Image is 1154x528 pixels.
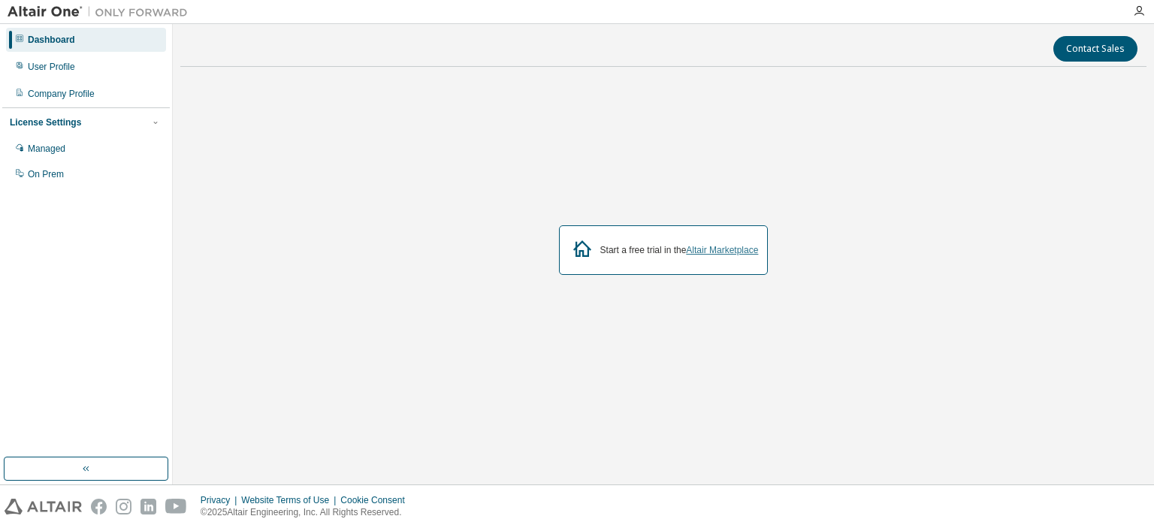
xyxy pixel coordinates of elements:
[686,245,758,255] a: Altair Marketplace
[28,168,64,180] div: On Prem
[28,34,75,46] div: Dashboard
[1053,36,1137,62] button: Contact Sales
[8,5,195,20] img: Altair One
[10,116,81,128] div: License Settings
[28,143,65,155] div: Managed
[28,61,75,73] div: User Profile
[140,499,156,514] img: linkedin.svg
[340,494,413,506] div: Cookie Consent
[28,88,95,100] div: Company Profile
[201,506,414,519] p: © 2025 Altair Engineering, Inc. All Rights Reserved.
[116,499,131,514] img: instagram.svg
[201,494,241,506] div: Privacy
[91,499,107,514] img: facebook.svg
[165,499,187,514] img: youtube.svg
[600,244,759,256] div: Start a free trial in the
[5,499,82,514] img: altair_logo.svg
[241,494,340,506] div: Website Terms of Use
